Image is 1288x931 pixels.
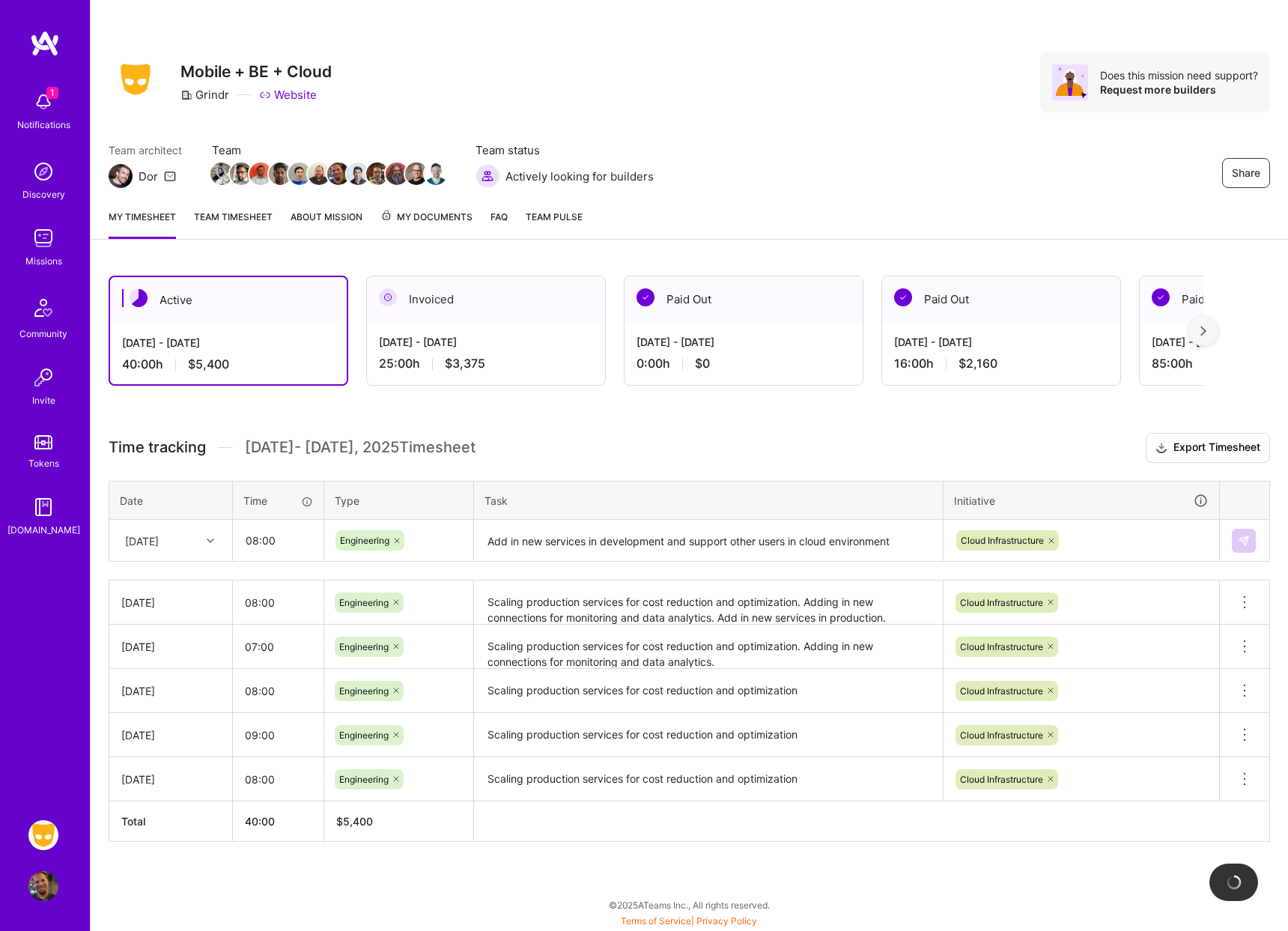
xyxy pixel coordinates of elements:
textarea: Scaling production services for cost reduction and optimization [476,759,941,800]
div: Discovery [22,186,65,202]
div: [DOMAIN_NAME] [7,522,80,538]
div: [DATE] [121,639,220,655]
img: Grindr: Mobile + BE + Cloud [28,820,58,850]
img: Company Logo [109,59,162,100]
div: [DATE] - [DATE] [122,335,335,351]
i: icon Download [1155,440,1167,456]
div: [DATE] - [DATE] [894,334,1108,350]
img: teamwork [28,223,58,253]
img: bell [28,87,58,117]
input: HH:MM [233,583,323,622]
span: Cloud Infrastructure [960,641,1043,652]
div: Tokens [28,455,59,471]
a: Terms of Service [621,915,691,927]
a: Website [259,87,317,103]
div: Community [19,326,67,342]
a: FAQ [490,209,508,239]
span: Share [1232,166,1260,181]
img: Team Member Avatar [386,163,408,185]
img: discovery [28,157,58,186]
img: Submit [1238,535,1250,547]
img: Team Member Avatar [347,163,369,185]
div: [DATE] - [DATE] [637,334,851,350]
span: Engineering [340,535,389,546]
img: Team Member Avatar [425,163,447,185]
div: Initiative [954,492,1209,509]
span: Cloud Infrastructure [960,597,1043,608]
span: $0 [695,356,710,372]
span: $5,400 [188,357,229,372]
span: Cloud Infrastructure [961,535,1044,546]
span: 1 [46,87,58,99]
img: tokens [34,435,52,449]
th: Total [109,801,233,842]
img: Team Member Avatar [230,163,252,185]
div: null [1232,529,1257,553]
th: Date [109,481,233,520]
textarea: Scaling production services for cost reduction and optimization [476,715,941,756]
div: [DATE] [125,533,159,548]
img: Active [130,289,148,307]
i: icon CompanyGray [180,89,192,101]
span: Team [212,142,446,158]
span: Engineering [339,641,389,652]
div: [DATE] [121,683,220,699]
div: Invite [32,392,55,408]
textarea: Scaling production services for cost reduction and optimization. Adding in new connections for mo... [476,626,941,667]
img: loading [1225,873,1243,891]
img: Team Architect [109,164,133,188]
img: Community [25,290,61,326]
img: Team Member Avatar [210,163,233,185]
div: 25:00 h [379,356,593,372]
input: HH:MM [234,521,323,560]
div: Invoiced [367,276,605,322]
div: Active [110,277,347,323]
div: Paid Out [625,276,863,322]
div: Does this mission need support? [1100,68,1258,82]
span: Engineering [339,597,389,608]
i: icon Chevron [207,537,214,545]
span: [DATE] - [DATE] , 2025 Timesheet [245,438,476,457]
span: Team architect [109,142,182,158]
textarea: Scaling production services for cost reduction and optimization [476,670,941,712]
input: HH:MM [233,759,323,799]
span: My Documents [380,209,473,225]
div: © 2025 ATeams Inc., All rights reserved. [90,886,1288,924]
div: [DATE] [121,771,220,787]
span: $ 5,400 [336,815,373,828]
input: HH:MM [233,715,323,755]
img: logo [30,30,60,57]
div: Request more builders [1100,82,1258,97]
img: Team Member Avatar [405,163,428,185]
span: Team Pulse [526,211,583,222]
img: Paid Out [894,288,912,306]
img: guide book [28,492,58,522]
span: $2,160 [959,356,997,372]
div: Time [243,493,313,509]
textarea: Scaling production services for cost reduction and optimization. Adding in new connections for mo... [476,582,941,624]
img: Team Member Avatar [269,163,291,185]
button: Export Timesheet [1146,433,1270,463]
th: Task [474,481,944,520]
img: Invoiced [379,288,397,306]
div: [DATE] [121,727,220,743]
span: $3,375 [445,356,485,372]
i: icon Mail [164,170,176,182]
img: Paid Out [637,288,654,306]
a: Team timesheet [194,209,273,239]
div: Notifications [17,117,70,133]
span: Cloud Infrastructure [960,685,1043,697]
span: Team status [476,142,654,158]
img: Team Member Avatar [366,163,389,185]
img: Paid Out [1152,288,1170,306]
h3: Mobile + BE + Cloud [180,62,332,81]
div: 16:00 h [894,356,1108,372]
div: [DATE] [121,595,220,610]
div: [DATE] - [DATE] [379,334,593,350]
th: Type [324,481,474,520]
textarea: Add in new services in development and support other users in cloud environment [476,521,941,561]
div: Missions [25,253,62,269]
div: 0:00 h [637,356,851,372]
img: Team Member Avatar [249,163,272,185]
input: HH:MM [233,671,323,711]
